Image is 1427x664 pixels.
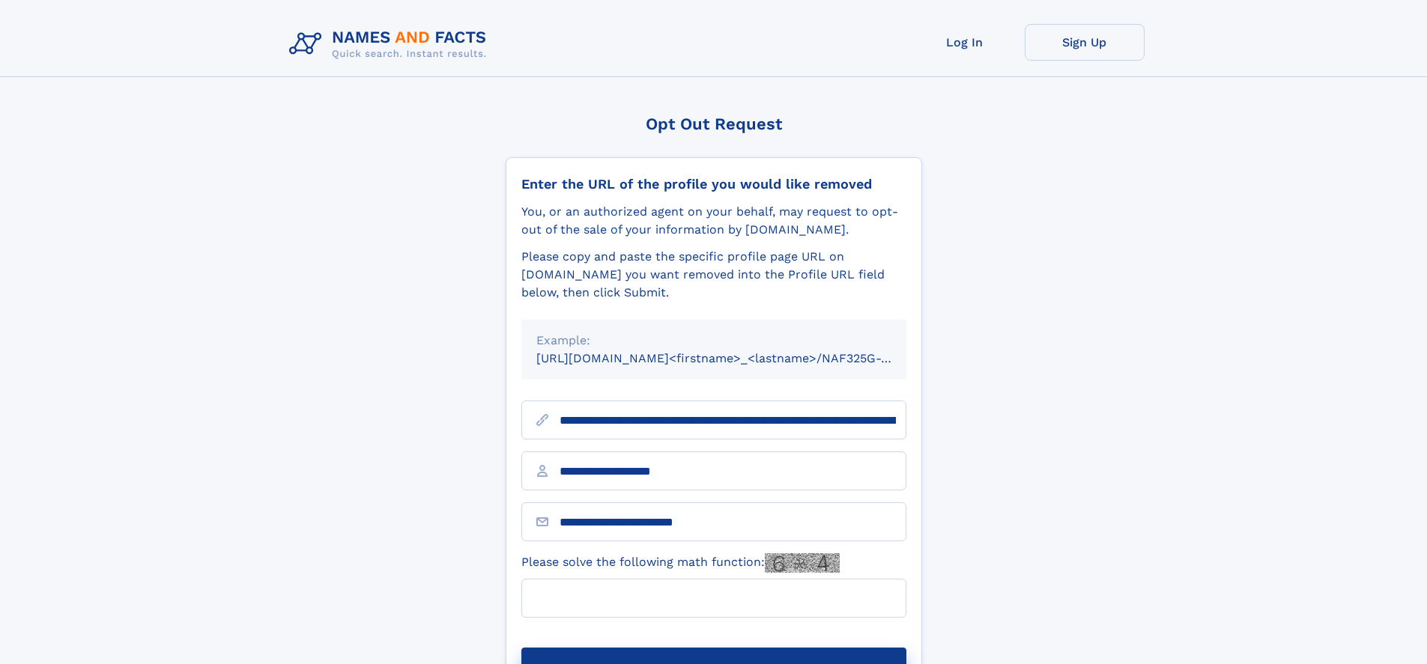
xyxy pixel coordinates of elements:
small: [URL][DOMAIN_NAME]<firstname>_<lastname>/NAF325G-xxxxxxxx [536,351,935,365]
img: Logo Names and Facts [283,24,499,64]
div: Enter the URL of the profile you would like removed [521,176,906,192]
div: Example: [536,332,891,350]
a: Log In [905,24,1025,61]
div: You, or an authorized agent on your behalf, may request to opt-out of the sale of your informatio... [521,203,906,239]
div: Please copy and paste the specific profile page URL on [DOMAIN_NAME] you want removed into the Pr... [521,248,906,302]
div: Opt Out Request [506,115,922,133]
a: Sign Up [1025,24,1145,61]
label: Please solve the following math function: [521,553,840,573]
